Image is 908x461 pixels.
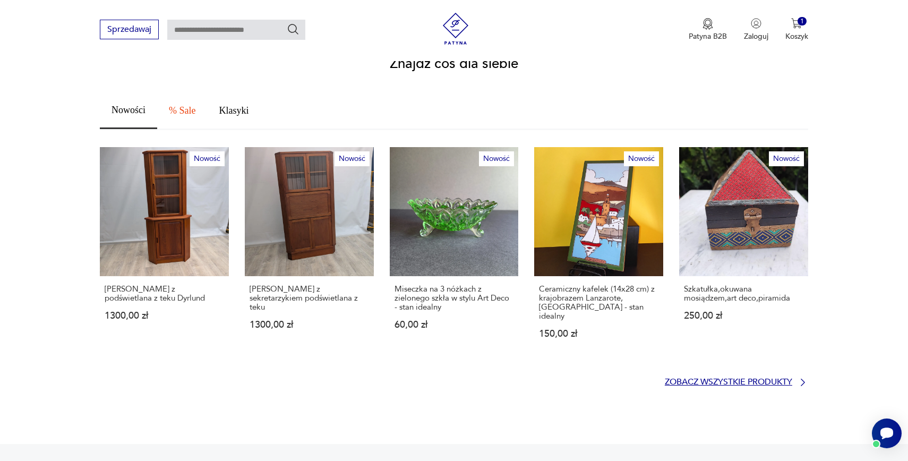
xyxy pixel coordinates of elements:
p: [PERSON_NAME] z podświetlana z teku Dyrlund [105,285,224,303]
a: NowośćMiseczka na 3 nóżkach z zielonego szkła w stylu Art Deco - stan idealnyMiseczka na 3 nóżkac... [390,147,519,359]
p: 150,00 zł [539,329,658,338]
a: NowośćCeramiczny kafelek (14x28 cm) z krajobrazem Lanzarote, Hiszpania - stan idealnyCeramiczny k... [534,147,663,359]
p: Zaloguj [744,31,768,41]
span: Klasyki [219,106,249,115]
img: Ikonka użytkownika [751,18,761,29]
img: Patyna - sklep z meblami i dekoracjami vintage [440,13,472,45]
p: 60,00 zł [395,320,514,329]
p: 250,00 zł [684,311,803,320]
div: 1 [798,17,807,26]
h2: Znajdź coś dla siebie [390,57,518,70]
span: % Sale [169,106,195,115]
button: Sprzedawaj [100,20,159,39]
p: Ceramiczny kafelek (14x28 cm) z krajobrazem Lanzarote, [GEOGRAPHIC_DATA] - stan idealny [539,285,658,321]
p: 1300,00 zł [105,311,224,320]
span: Nowości [112,105,145,115]
p: Szkatułka,okuwana mosiądzem,art deco,piramida [684,285,803,303]
a: NowośćWitryna Narożna z podświetlana z teku Dyrlund[PERSON_NAME] z podświetlana z teku Dyrlund130... [100,147,229,359]
p: [PERSON_NAME] z sekretarzykiem podświetlana z teku [250,285,369,312]
p: 1300,00 zł [250,320,369,329]
iframe: Smartsupp widget button [872,419,902,448]
button: Zaloguj [744,18,768,41]
img: Ikona koszyka [791,18,802,29]
a: NowośćWitryna Narożna z sekretarzykiem podświetlana z teku[PERSON_NAME] z sekretarzykiem podświet... [245,147,374,359]
p: Patyna B2B [689,31,727,41]
a: NowośćSzkatułka,okuwana mosiądzem,art deco,piramidaSzkatułka,okuwana mosiądzem,art deco,piramida2... [679,147,808,359]
img: Ikona medalu [703,18,713,30]
p: Koszyk [785,31,808,41]
button: Patyna B2B [689,18,727,41]
button: Szukaj [287,23,299,36]
a: Ikona medaluPatyna B2B [689,18,727,41]
button: 1Koszyk [785,18,808,41]
p: Miseczka na 3 nóżkach z zielonego szkła w stylu Art Deco - stan idealny [395,285,514,312]
p: Zobacz wszystkie produkty [665,379,792,386]
a: Sprzedawaj [100,27,159,34]
a: Zobacz wszystkie produkty [665,377,808,388]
